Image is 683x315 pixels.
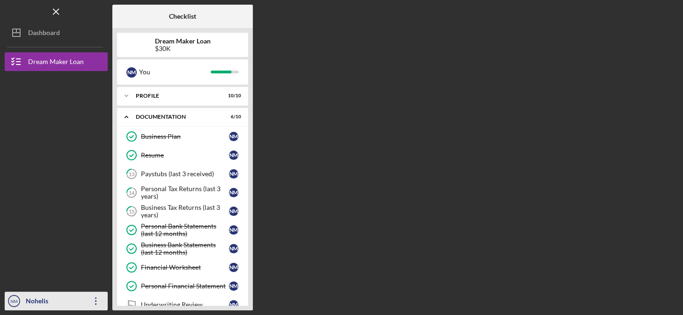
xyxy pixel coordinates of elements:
div: N M [229,300,238,309]
div: N M [229,207,238,216]
a: Personal Financial StatementNM [122,277,243,295]
a: ResumeNM [122,146,243,165]
div: N M [229,225,238,235]
a: Underwriting ReviewNM [122,295,243,314]
div: N M [229,263,238,272]
a: 15Business Tax Returns (last 3 years)NM [122,202,243,221]
div: Personal Bank Statements (last 12 months) [141,222,229,237]
a: Business Bank Statements (last 12 months)NM [122,239,243,258]
button: NMNohelis [PERSON_NAME] [5,292,108,310]
div: Resume [141,151,229,159]
text: NM [11,299,18,304]
a: Personal Bank Statements (last 12 months)NM [122,221,243,239]
div: Paystubs (last 3 received) [141,170,229,178]
div: Dashboard [28,23,60,44]
div: N M [229,244,238,253]
button: Dashboard [5,23,108,42]
b: Checklist [169,13,196,20]
div: You [139,64,211,80]
div: Business Bank Statements (last 12 months) [141,241,229,256]
b: Dream Maker Loan [155,37,211,45]
tspan: 14 [129,190,135,196]
div: N M [229,188,238,197]
div: N M [229,281,238,291]
div: N M [229,150,238,160]
a: 14Personal Tax Returns (last 3 years)NM [122,183,243,202]
div: 10 / 10 [224,93,241,99]
button: Dream Maker Loan [5,52,108,71]
div: Underwriting Review [141,301,229,308]
div: N M [229,169,238,179]
div: Personal Financial Statement [141,282,229,290]
tspan: 13 [129,171,134,177]
div: N M [126,67,137,78]
div: N M [229,132,238,141]
div: Personal Tax Returns (last 3 years) [141,185,229,200]
div: Documentation [136,114,218,120]
div: 6 / 10 [224,114,241,120]
div: Financial Worksheet [141,264,229,271]
div: Dream Maker Loan [28,52,84,73]
div: $30K [155,45,211,52]
div: Business Tax Returns (last 3 years) [141,204,229,219]
div: Business Plan [141,133,229,140]
a: 13Paystubs (last 3 received)NM [122,165,243,183]
a: Business PlanNM [122,127,243,146]
a: Financial WorksheetNM [122,258,243,277]
div: Profile [136,93,218,99]
tspan: 15 [129,208,134,215]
